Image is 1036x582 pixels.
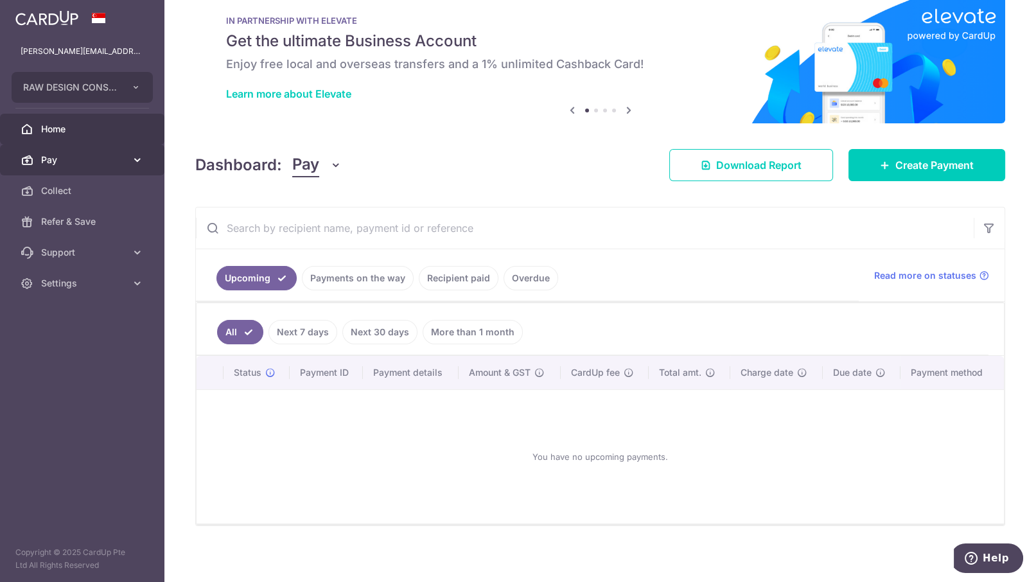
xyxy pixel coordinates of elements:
[226,31,974,51] h5: Get the ultimate Business Account
[226,15,974,26] p: IN PARTNERSHIP WITH ELEVATE
[848,149,1005,181] a: Create Payment
[195,154,282,177] h4: Dashboard:
[212,400,988,513] div: You have no upcoming payments.
[469,366,531,379] span: Amount & GST
[833,366,872,379] span: Due date
[216,266,297,290] a: Upcoming
[217,320,263,344] a: All
[874,269,989,282] a: Read more on statuses
[895,157,974,173] span: Create Payment
[23,81,118,94] span: RAW DESIGN CONSULTANTS PTE. LTD.
[874,269,976,282] span: Read more on statuses
[363,356,458,389] th: Payment details
[423,320,523,344] a: More than 1 month
[234,366,261,379] span: Status
[659,366,701,379] span: Total amt.
[41,184,126,197] span: Collect
[716,157,802,173] span: Download Report
[41,154,126,166] span: Pay
[292,153,342,177] button: Pay
[504,266,558,290] a: Overdue
[41,215,126,228] span: Refer & Save
[954,543,1023,576] iframe: Opens a widget where you can find more information
[196,207,974,249] input: Search by recipient name, payment id or reference
[741,366,793,379] span: Charge date
[15,10,78,26] img: CardUp
[226,57,974,72] h6: Enjoy free local and overseas transfers and a 1% unlimited Cashback Card!
[41,246,126,259] span: Support
[268,320,337,344] a: Next 7 days
[41,123,126,136] span: Home
[292,153,319,177] span: Pay
[12,72,153,103] button: RAW DESIGN CONSULTANTS PTE. LTD.
[342,320,417,344] a: Next 30 days
[571,366,620,379] span: CardUp fee
[302,266,414,290] a: Payments on the way
[21,45,144,58] p: [PERSON_NAME][EMAIL_ADDRESS][DOMAIN_NAME]
[419,266,498,290] a: Recipient paid
[290,356,363,389] th: Payment ID
[226,87,351,100] a: Learn more about Elevate
[900,356,1004,389] th: Payment method
[41,277,126,290] span: Settings
[669,149,833,181] a: Download Report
